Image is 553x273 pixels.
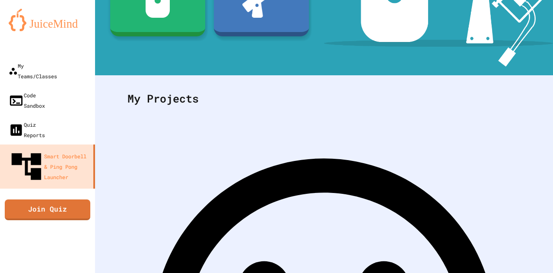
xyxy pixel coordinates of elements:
[9,90,45,111] div: Code Sandbox
[9,119,45,140] div: Quiz Reports
[9,149,90,184] div: Smart Doorbell & Ping Pong Launcher
[5,199,90,220] a: Join Quiz
[9,61,57,81] div: My Teams/Classes
[119,82,529,116] div: My Projects
[9,9,86,31] img: logo-orange.svg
